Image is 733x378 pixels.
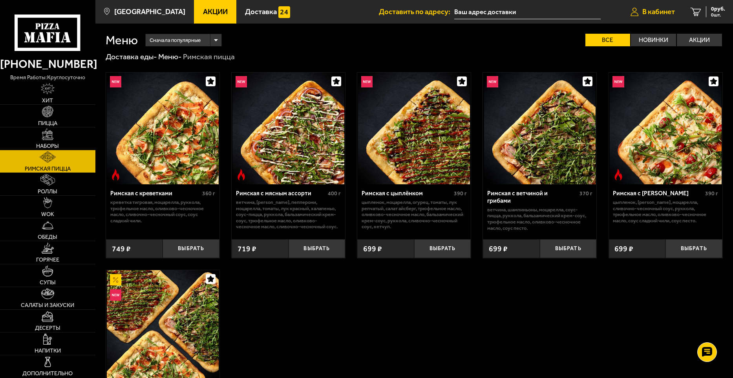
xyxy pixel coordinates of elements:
span: 360 г [202,190,215,197]
span: Римская пицца [25,166,71,171]
img: 15daf4d41897b9f0e9f617042186c801.svg [278,6,290,18]
a: Доставка еды- [106,52,157,61]
span: Доставка [245,8,277,16]
img: Острое блюдо [612,169,624,180]
span: Обеды [38,234,57,240]
span: Напитки [35,348,61,353]
div: Римская с цыплёнком [362,190,452,197]
button: Выбрать [414,239,471,258]
p: цыпленок, моцарелла, огурец, томаты, лук репчатый, салат айсберг, трюфельное масло, оливково-чесн... [362,199,467,230]
div: Римская с креветками [110,190,201,197]
img: Новинка [612,76,624,87]
span: 699 ₽ [614,245,633,253]
span: 749 ₽ [112,245,131,253]
span: Салаты и закуски [21,302,74,308]
a: НовинкаРимская с ветчиной и грибами [483,73,596,184]
img: Новинка [110,289,121,301]
p: креветка тигровая, моцарелла, руккола, трюфельное масло, оливково-чесночное масло, сливочно-чесно... [110,199,216,224]
span: 0 руб. [711,6,725,12]
img: Новинка [361,76,373,87]
span: Дополнительно [22,371,73,376]
span: 390 г [705,190,718,197]
span: Акции [203,8,228,16]
span: 0 шт. [711,13,725,17]
span: Сначала популярные [150,33,201,47]
div: Римская с [PERSON_NAME] [613,190,703,197]
label: Все [585,34,631,46]
span: Супы [40,280,56,285]
button: Выбрать [665,239,722,258]
p: ветчина, [PERSON_NAME], пепперони, моцарелла, томаты, лук красный, халапеньо, соус-пицца, руккола... [236,199,341,230]
img: Римская с креветками [107,73,219,184]
span: 400 г [328,190,341,197]
span: WOK [41,211,54,217]
button: Выбрать [289,239,345,258]
span: Хит [42,98,53,103]
div: Римская с мясным ассорти [236,190,326,197]
span: Десерты [35,325,60,331]
span: 699 ₽ [363,245,382,253]
img: Римская с ветчиной и грибами [484,73,596,184]
span: Роллы [38,189,57,194]
div: Римская с ветчиной и грибами [487,190,578,204]
img: Острое блюдо [236,169,247,180]
img: Новинка [110,76,121,87]
button: Выбрать [163,239,219,258]
span: 719 ₽ [238,245,256,253]
span: Санкт-Петербург, Краснопутиловская улица 10 [454,5,601,19]
label: Новинки [631,34,676,46]
span: [GEOGRAPHIC_DATA] [114,8,185,16]
a: НовинкаРимская с цыплёнком [357,73,471,184]
img: Острое блюдо [110,169,121,180]
p: цыпленок, [PERSON_NAME], моцарелла, сливочно-чесночный соус, руккола, трюфельное масло, оливково-... [613,199,718,224]
input: Ваш адрес доставки [454,5,601,19]
span: Доставить по адресу: [379,8,454,16]
img: Римская с томатами черри [610,73,722,184]
span: Пицца [38,120,57,126]
h1: Меню [106,34,138,46]
img: Новинка [236,76,247,87]
span: 390 г [454,190,467,197]
a: Меню- [158,52,182,61]
label: Акции [677,34,722,46]
span: Наборы [36,143,59,149]
img: Римская с цыплёнком [358,73,470,184]
img: Акционный [110,274,121,285]
p: ветчина, шампиньоны, моцарелла, соус-пицца, руккола, бальзамический крем-соус, трюфельное масло, ... [487,207,592,231]
img: Римская с мясным ассорти [232,73,344,184]
span: 370 г [579,190,592,197]
button: Выбрать [540,239,597,258]
div: Римская пицца [183,52,235,62]
a: НовинкаОстрое блюдоРимская с креветками [106,73,219,184]
span: Горячее [36,257,59,262]
a: НовинкаОстрое блюдоРимская с мясным ассорти [232,73,345,184]
span: В кабинет [642,8,675,16]
a: НовинкаОстрое блюдоРимская с томатами черри [609,73,722,184]
img: Новинка [487,76,498,87]
span: 699 ₽ [489,245,508,253]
